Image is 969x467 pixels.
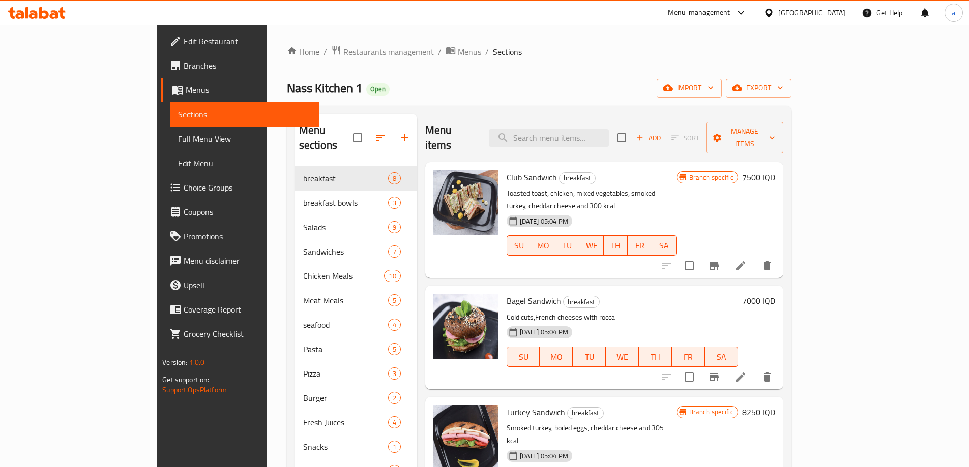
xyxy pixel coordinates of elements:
[295,264,417,288] div: Chicken Meals10
[516,216,572,226] span: [DATE] 05:04 PM
[388,245,401,258] div: items
[388,367,401,380] div: items
[295,434,417,459] div: Snacks1
[170,151,319,175] a: Edit Menu
[507,347,540,367] button: SU
[170,127,319,151] a: Full Menu View
[389,442,400,452] span: 1
[714,125,775,150] span: Manage items
[702,365,726,389] button: Branch-specific-item
[679,255,700,276] span: Select to update
[178,108,311,120] span: Sections
[295,361,417,386] div: Pizza3
[161,78,319,102] a: Menus
[389,393,400,403] span: 2
[389,345,400,354] span: 5
[184,35,311,47] span: Edit Restaurant
[559,172,596,184] div: breakfast
[347,127,368,148] span: Select all sections
[303,294,388,306] div: Meat Meals
[295,410,417,434] div: Fresh Juices4
[433,294,498,359] img: Bagel Sandwich
[189,356,205,369] span: 1.0.0
[755,254,779,278] button: delete
[742,405,775,419] h6: 8250 IQD
[610,350,635,364] span: WE
[516,327,572,337] span: [DATE] 05:04 PM
[742,170,775,184] h6: 7500 IQD
[343,46,434,58] span: Restaurants management
[303,343,388,355] span: Pasta
[184,230,311,242] span: Promotions
[295,191,417,215] div: breakfast bowls3
[295,288,417,313] div: Meat Meals5
[303,367,388,380] span: Pizza
[507,311,738,324] p: Cold cuts,French cheeses with rocca
[665,82,714,95] span: import
[628,235,652,256] button: FR
[705,347,738,367] button: SA
[643,350,668,364] span: TH
[303,245,388,258] span: Sandwiches
[324,46,327,58] li: /
[446,45,481,58] a: Menus
[438,46,442,58] li: /
[952,7,955,18] span: a
[303,197,388,209] div: breakfast bowls
[331,45,434,58] a: Restaurants management
[161,29,319,53] a: Edit Restaurant
[560,172,595,184] span: breakfast
[489,129,609,147] input: search
[184,255,311,267] span: Menu disclaimer
[573,347,606,367] button: TU
[606,347,639,367] button: WE
[611,127,632,148] span: Select section
[388,319,401,331] div: items
[385,271,400,281] span: 10
[295,239,417,264] div: Sandwiches7
[303,319,388,331] div: seafood
[735,260,747,272] a: Edit menu item
[303,416,388,428] span: Fresh Juices
[568,407,603,419] span: breakfast
[295,313,417,337] div: seafood4
[507,170,557,185] span: Club Sandwich
[295,166,417,191] div: breakfast8
[368,126,393,150] span: Sort sections
[583,238,600,253] span: WE
[657,79,722,98] button: import
[632,238,648,253] span: FR
[672,347,705,367] button: FR
[388,343,401,355] div: items
[299,122,353,153] h2: Menu sections
[287,77,362,100] span: Nass Kitchen 1
[742,294,775,308] h6: 7000 IQD
[287,45,791,58] nav: breadcrumb
[303,441,388,453] span: Snacks
[433,170,498,235] img: Club Sandwich
[303,270,385,282] span: Chicken Meals
[577,350,602,364] span: TU
[632,130,665,146] button: Add
[389,223,400,232] span: 9
[389,174,400,183] span: 8
[544,350,569,364] span: MO
[162,356,187,369] span: Version:
[388,172,401,184] div: items
[507,293,561,308] span: Bagel Sandwich
[706,122,783,153] button: Manage items
[384,270,400,282] div: items
[162,373,209,386] span: Get support on:
[366,85,390,94] span: Open
[388,441,401,453] div: items
[303,172,388,184] span: breakfast
[685,407,738,417] span: Branch specific
[755,365,779,389] button: delete
[388,221,401,233] div: items
[184,59,311,72] span: Branches
[639,347,672,367] button: TH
